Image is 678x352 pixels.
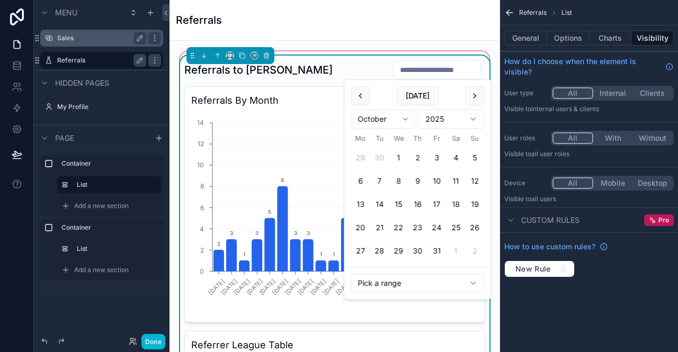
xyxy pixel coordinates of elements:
[427,148,446,167] button: Friday, 3 October 2025
[552,87,593,99] button: All
[271,277,290,296] text: [DATE]
[631,31,674,46] button: Visibility
[57,103,161,111] a: My Profile
[427,218,446,237] button: Friday, 24 October 2025
[320,251,322,257] text: 1
[408,133,427,144] th: Thursday
[427,133,446,144] th: Friday
[322,277,341,296] text: [DATE]
[427,172,446,191] button: Friday, 10 October 2025
[408,172,427,191] button: Thursday, 9 October 2025
[561,8,572,17] span: List
[389,148,408,167] button: Wednesday, 1 October 2025
[200,204,204,212] tspan: 6
[77,245,157,253] label: List
[519,8,547,17] span: Referrals
[632,87,672,99] button: Clients
[370,195,389,214] button: Tuesday, 14 October 2025
[268,209,271,215] text: 5
[370,172,389,191] button: Tuesday, 7 October 2025
[191,93,478,108] h3: Referrals By Month
[307,230,310,236] text: 3
[57,34,142,42] label: Sales
[197,119,204,127] tspan: 14
[552,132,593,144] button: All
[504,56,661,77] span: How do I choose when the element is visible?
[200,267,204,275] tspan: 0
[220,277,239,296] text: [DATE]
[351,133,484,260] table: October 2025
[281,177,284,183] text: 8
[351,241,370,260] button: Monday, 27 October 2025
[258,277,277,296] text: [DATE]
[294,230,297,236] text: 3
[77,180,153,189] label: List
[593,132,633,144] button: With
[57,56,142,65] label: Referrals
[34,150,169,291] div: scrollable content
[296,277,315,296] text: [DATE]
[370,218,389,237] button: Tuesday, 21 October 2025
[351,274,484,293] button: Relative time
[370,148,389,167] button: Tuesday, 30 September 2025
[55,78,109,88] span: Hidden pages
[465,133,484,144] th: Sunday
[389,241,408,260] button: Wednesday, 29 October 2025
[552,177,593,189] button: All
[61,159,159,168] label: Container
[217,240,220,247] text: 2
[200,246,204,254] tspan: 2
[446,172,465,191] button: Saturday, 11 October 2025
[504,31,547,46] button: General
[504,195,674,203] p: Visible to
[465,195,484,214] button: Sunday, 19 October 2025
[504,134,547,142] label: User roles
[55,133,74,143] span: Page
[632,132,672,144] button: Without
[504,241,595,252] span: How to use custom rules?
[632,177,672,189] button: Desktop
[504,105,674,113] p: Visible to
[408,241,427,260] button: Thursday, 30 October 2025
[531,150,569,158] span: All user roles
[593,177,633,189] button: Mobile
[200,182,204,190] tspan: 8
[233,277,252,296] text: [DATE]
[658,216,669,224] span: Pro
[389,133,408,144] th: Wednesday
[397,86,439,105] button: [DATE]
[389,218,408,237] button: Wednesday, 22 October 2025
[465,218,484,237] button: Sunday, 26 October 2025
[446,241,465,260] button: Saturday, 1 November 2025
[521,215,579,225] span: Custom rules
[351,148,370,167] button: Monday, 29 September 2025
[427,195,446,214] button: Friday, 17 October 2025
[243,251,245,257] text: 1
[408,195,427,214] button: Thursday, 16 October 2025
[531,195,556,203] span: all users
[504,241,608,252] a: How to use custom rules?
[184,62,333,77] h1: Referrals to [PERSON_NAME]
[230,230,233,236] text: 3
[504,179,547,187] label: Device
[465,172,484,191] button: Sunday, 12 October 2025
[141,334,165,349] button: Done
[427,241,446,260] button: Friday, 31 October 2025
[465,148,484,167] button: Sunday, 5 October 2025
[333,251,335,257] text: 1
[176,13,222,28] h1: Referrals
[511,264,555,274] span: New Rule
[207,277,226,296] text: [DATE]
[504,150,674,158] p: Visible to
[55,7,77,18] span: Menu
[408,148,427,167] button: Today, Thursday, 2 October 2025
[200,225,204,233] tspan: 4
[61,223,159,232] label: Container
[446,148,465,167] button: Saturday, 4 October 2025
[504,89,547,97] label: User type
[389,172,408,191] button: Wednesday, 8 October 2025
[590,31,632,46] button: Charts
[370,133,389,144] th: Tuesday
[465,241,484,260] button: Sunday, 2 November 2025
